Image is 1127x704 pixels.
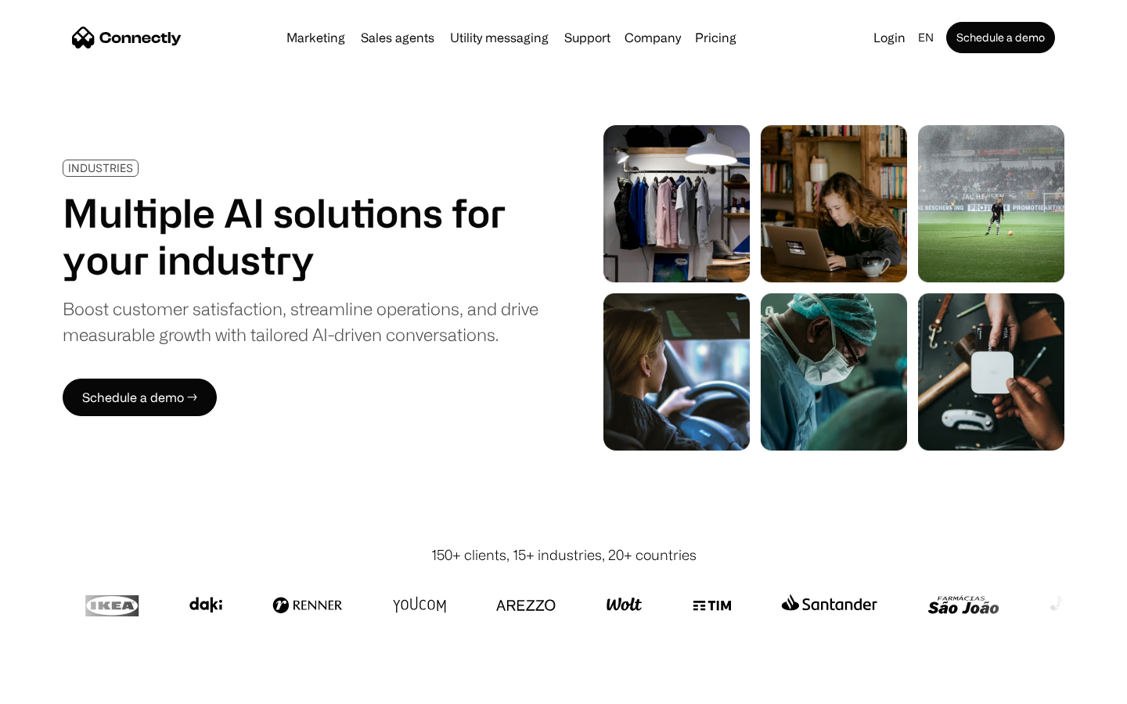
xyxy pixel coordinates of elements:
a: Login [867,27,912,48]
a: Schedule a demo → [63,379,217,416]
div: en [918,27,934,48]
div: en [912,27,943,48]
a: Pricing [689,31,743,44]
div: Boost customer satisfaction, streamline operations, and drive measurable growth with tailored AI-... [63,296,538,347]
ul: Language list [31,677,94,699]
a: Sales agents [355,31,441,44]
a: home [72,26,182,49]
h1: Multiple AI solutions for your industry [63,189,538,283]
div: Company [620,27,686,48]
div: Company [625,27,681,48]
a: Support [558,31,617,44]
a: Marketing [280,31,351,44]
div: 150+ clients, 15+ industries, 20+ countries [431,544,697,566]
div: INDUSTRIES [68,162,133,174]
a: Schedule a demo [946,22,1055,53]
a: Utility messaging [444,31,555,44]
aside: Language selected: English [16,675,94,699]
